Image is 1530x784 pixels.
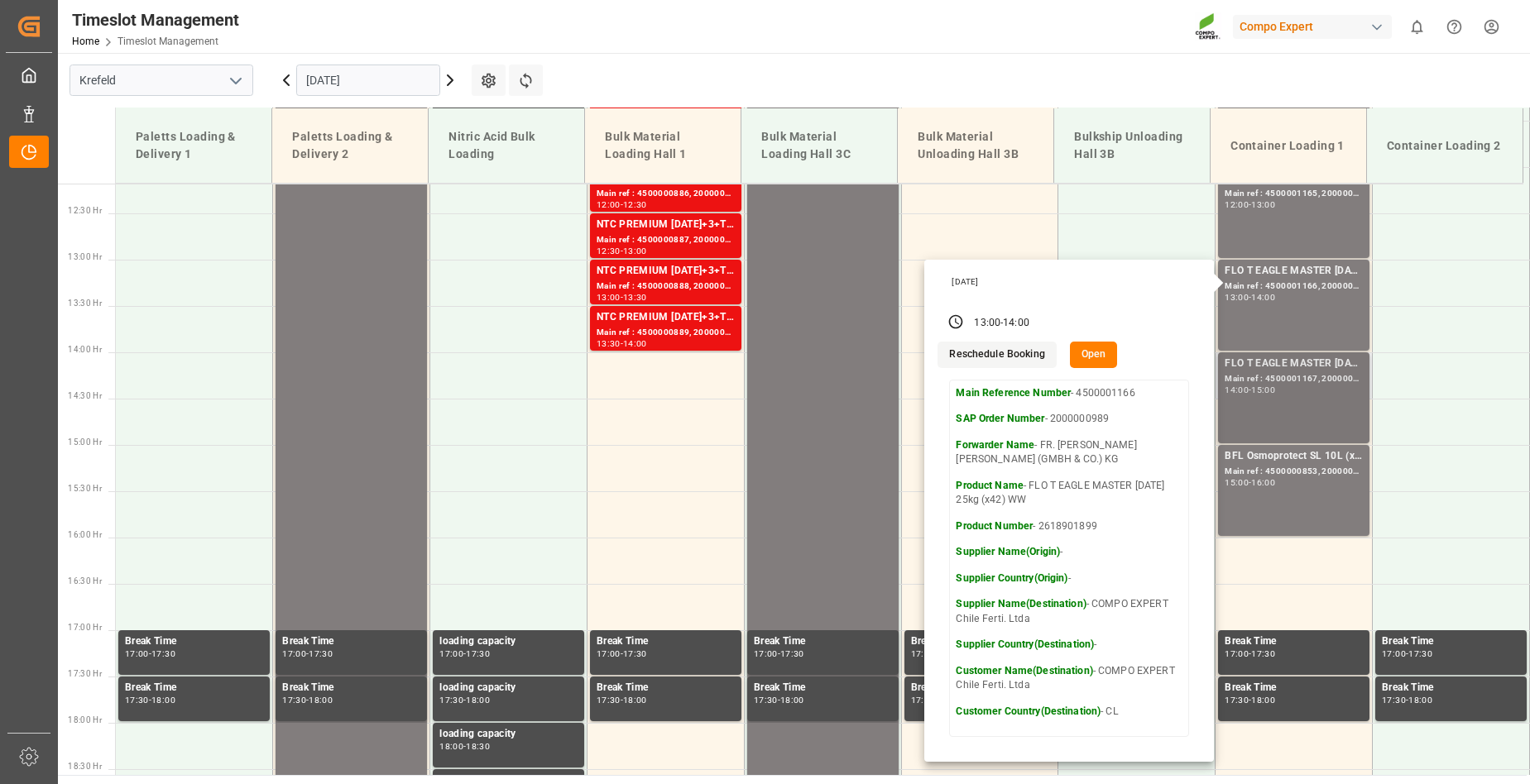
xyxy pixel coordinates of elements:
[439,680,578,696] div: loading capacity
[597,280,735,294] div: Main ref : 4500000888, 2000000854
[306,696,309,704] div: -
[1225,187,1363,201] div: Main ref : 4500001165, 2000000989
[597,233,735,247] div: Main ref : 4500000887, 2000000854
[1406,696,1408,704] div: -
[754,633,892,650] div: Break Time
[956,705,1182,719] p: - CL
[1382,650,1406,657] div: 17:00
[598,122,727,170] div: Bulk Material Loading Hall 1
[597,650,621,657] div: 17:00
[780,696,804,704] div: 18:00
[623,696,647,704] div: 18:00
[911,122,1040,170] div: Bulk Material Unloading Hall 3B
[1225,280,1363,294] div: Main ref : 4500001166, 2000000989
[597,696,621,704] div: 17:30
[1224,131,1353,161] div: Container Loading 1
[623,650,647,657] div: 17:30
[597,294,621,301] div: 13:00
[68,252,102,261] span: 13:00 Hr
[1225,356,1363,372] div: FLO T EAGLE MASTER [DATE] 25kg (x42) WW
[1398,8,1436,45] button: show 0 new notifications
[70,65,253,96] input: Type to search/select
[442,122,571,170] div: Nitric Acid Bulk Loading
[956,597,1182,626] p: - COMPO EXPERT Chile Ferti. Ltda
[1382,633,1520,650] div: Break Time
[621,650,623,657] div: -
[68,715,102,724] span: 18:00 Hr
[439,650,463,657] div: 17:00
[778,696,780,704] div: -
[1382,696,1406,704] div: 17:30
[463,650,466,657] div: -
[956,546,1060,557] strong: Supplier Name(Origin)
[1233,15,1392,39] div: Compo Expert
[956,638,1182,653] p: -
[1233,11,1398,42] button: Compo Expert
[1251,294,1275,301] div: 14:00
[1225,465,1363,479] div: Main ref : 4500000853, 2000000120
[946,276,1196,288] div: [DATE]
[956,519,1182,534] p: - 2618901899
[623,340,647,347] div: 14:00
[755,122,884,170] div: Bulk Material Loading Hall 3C
[621,201,623,208] div: -
[597,340,621,347] div: 13:30
[597,326,735,340] div: Main ref : 4500000889, 2000000854
[956,438,1182,467] p: - FR. [PERSON_NAME] [PERSON_NAME] (GMBH & CO.) KG
[1251,386,1275,394] div: 15:00
[956,664,1182,693] p: - COMPO EXPERT Chile Ferti. Ltda
[956,387,1071,399] strong: Main Reference Number
[974,316,1000,331] div: 13:00
[151,650,175,657] div: 17:30
[1225,263,1363,280] div: FLO T EAGLE MASTER [DATE] 25kg (x42) WW
[68,576,102,586] span: 16:30 Hr
[597,680,735,696] div: Break Time
[956,439,1034,451] strong: Forwarder Name
[754,680,892,696] div: Break Time
[306,650,309,657] div: -
[129,122,258,170] div: Paletts Loading & Delivery 1
[68,437,102,447] span: 15:00 Hr
[911,696,935,704] div: 17:30
[1225,448,1363,465] div: BFL Osmoprotect SL 10L (x60) CL MTO
[956,638,1094,650] strong: Supplier Country(Destination)
[125,650,149,657] div: 17:00
[439,696,463,704] div: 17:30
[621,294,623,301] div: -
[68,530,102,539] span: 16:00 Hr
[754,650,778,657] div: 17:00
[911,650,935,657] div: 17:00
[597,263,735,280] div: NTC PREMIUM [DATE]+3+TE BULK
[149,696,151,704] div: -
[1225,680,1363,696] div: Break Time
[1195,12,1221,41] img: Screenshot%202023-09-29%20at%2010.02.21.png_1712312052.png
[1249,294,1251,301] div: -
[597,309,735,326] div: NTC PREMIUM [DATE]+3+TE BULK
[956,705,1101,717] strong: Customer Country(Destination)
[1251,479,1275,486] div: 16:00
[956,520,1033,532] strong: Product Number
[938,342,1056,368] button: Reschedule Booking
[151,696,175,704] div: 18:00
[1067,122,1197,170] div: Bulkship Unloading Hall 3B
[597,247,621,255] div: 12:30
[1003,316,1029,331] div: 14:00
[282,633,420,650] div: Break Time
[1225,650,1249,657] div: 17:00
[1251,650,1275,657] div: 17:30
[956,413,1044,424] strong: SAP Order Number
[754,696,778,704] div: 17:30
[68,623,102,632] span: 17:00 Hr
[1251,696,1275,704] div: 18:00
[911,680,1049,696] div: Break Time
[597,201,621,208] div: 12:00
[1382,680,1520,696] div: Break Time
[1249,650,1251,657] div: -
[1225,201,1249,208] div: 12:00
[296,65,440,96] input: DD.MM.YYYY
[621,247,623,255] div: -
[597,633,735,650] div: Break Time
[956,545,1182,560] p: -
[956,412,1182,427] p: - 2000000989
[466,696,490,704] div: 18:00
